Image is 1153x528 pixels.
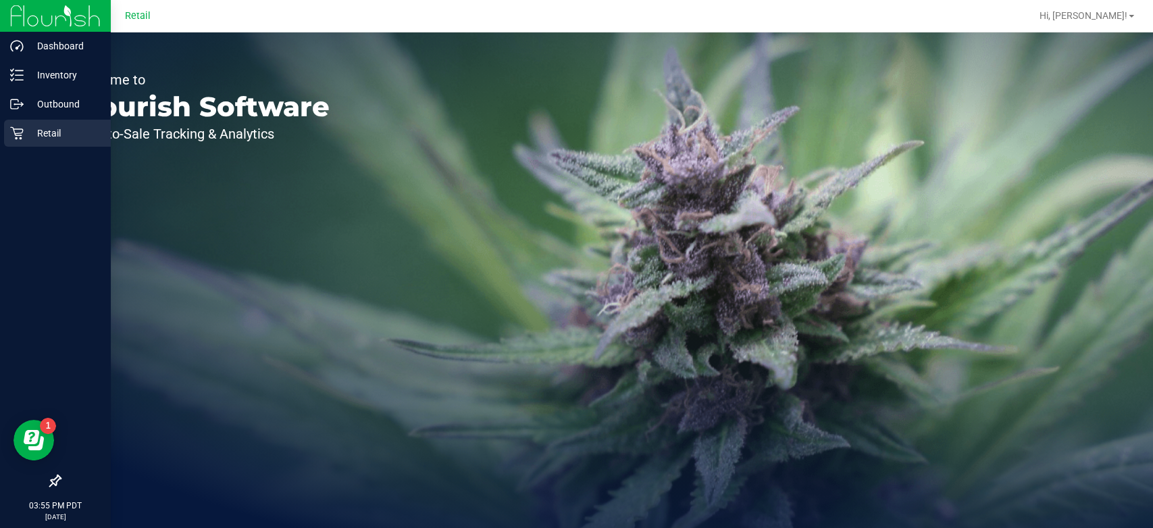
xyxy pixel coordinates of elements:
[14,420,54,460] iframe: Resource center
[10,68,24,82] inline-svg: Inventory
[1040,10,1127,21] span: Hi, [PERSON_NAME]!
[6,512,105,522] p: [DATE]
[24,67,105,83] p: Inventory
[125,10,151,22] span: Retail
[10,39,24,53] inline-svg: Dashboard
[73,127,330,141] p: Seed-to-Sale Tracking & Analytics
[40,418,56,434] iframe: Resource center unread badge
[24,38,105,54] p: Dashboard
[73,73,330,87] p: Welcome to
[10,97,24,111] inline-svg: Outbound
[24,96,105,112] p: Outbound
[24,125,105,141] p: Retail
[73,93,330,120] p: Flourish Software
[6,500,105,512] p: 03:55 PM PDT
[10,126,24,140] inline-svg: Retail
